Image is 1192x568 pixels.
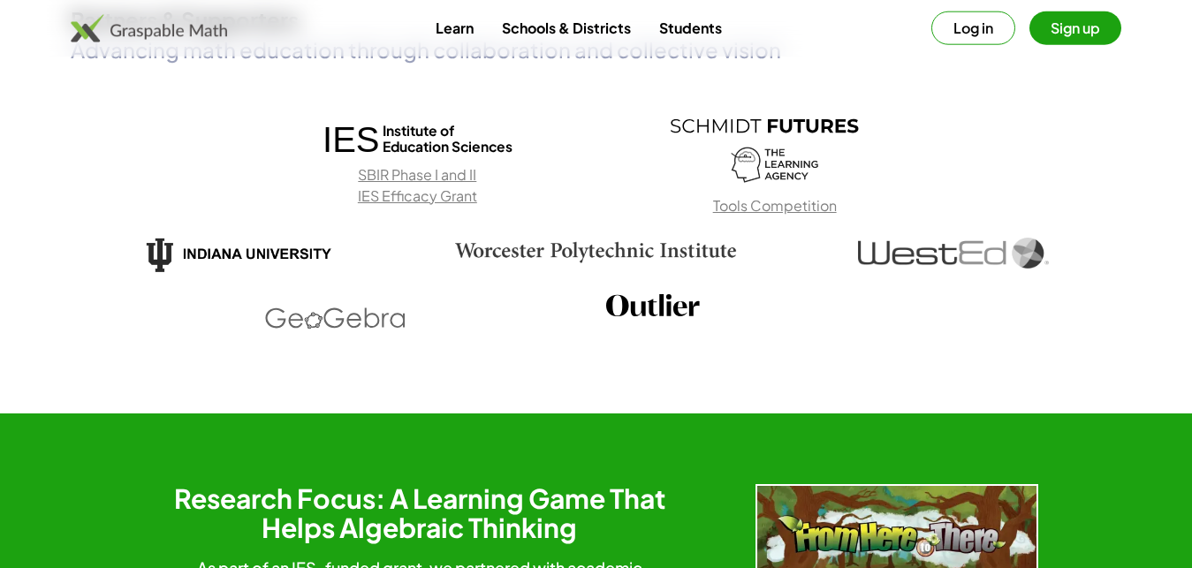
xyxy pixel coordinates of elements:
[71,238,406,273] img: IU-logo-CNEf0zbj.png
[1029,11,1121,45] button: Sign up
[249,294,585,343] a: GeoGebra logo
[323,111,512,164] a: IESInstitute ofEducation Sciences
[323,118,379,161] span: IES
[155,484,685,543] h2: Research Focus: A Learning Game That Helps Algebraic Thinking
[383,123,512,153] span: Institute of Education Sciences
[931,11,1015,45] button: Log in
[786,238,1121,269] img: wested-logo-8DjF7iYo.png
[488,11,645,44] a: Schools & Districts
[358,186,477,205] a: IES Efficacy Grant
[421,11,488,44] a: Learn
[428,238,763,264] img: WPI-logo-m24E2aor.png
[670,112,859,139] a: Schmidt Futures logo
[606,294,942,316] a: Outlier logo
[713,196,837,215] a: Tools Competition
[358,165,476,184] a: SBIR Phase I and II
[645,11,736,44] a: Students
[731,139,819,192] img: TheLearningAgency_Logo-CaPOvX6r.png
